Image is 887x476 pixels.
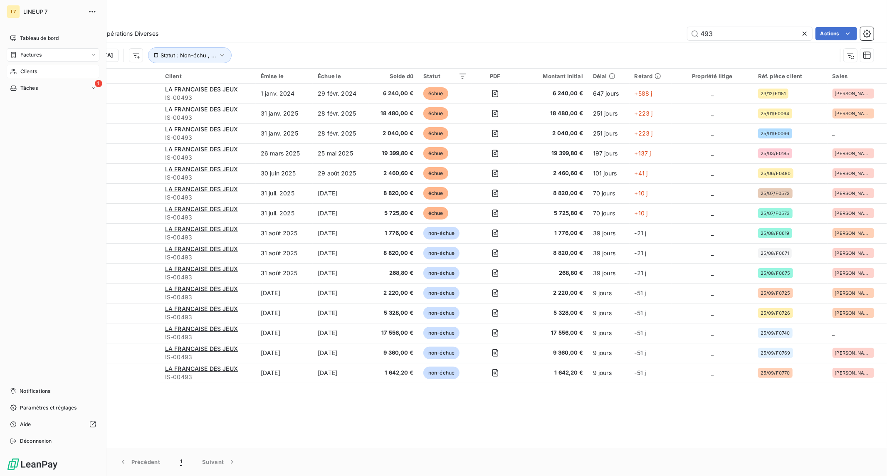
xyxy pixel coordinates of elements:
span: 8 820,00 € [374,189,413,197]
span: 1 642,20 € [374,369,413,377]
span: non-échue [423,347,460,359]
span: 25/01/F0066 [761,131,790,136]
span: IS-00493 [165,113,251,122]
td: 31 juil. 2025 [256,203,313,223]
span: _ [711,269,714,276]
span: 18 480,00 € [374,109,413,118]
td: [DATE] [256,323,313,343]
span: Opérations Diverses [102,30,158,38]
span: _ [711,110,714,117]
span: Clients [20,68,37,75]
span: échue [423,127,448,140]
td: 101 jours [588,163,630,183]
span: Tableau de bord [20,35,59,42]
span: +223 j [635,130,653,137]
span: non-échue [423,227,460,239]
td: 9 jours [588,303,630,323]
span: non-échue [423,367,460,379]
span: LA FRANCAISE DES JEUX [165,285,238,292]
span: 25/01/F0064 [761,111,790,116]
span: IS-00493 [165,193,251,202]
span: échue [423,187,448,200]
span: _ [711,309,714,316]
span: 1 [180,458,182,466]
span: non-échue [423,247,460,259]
span: +10 j [635,190,648,197]
td: 9 jours [588,283,630,303]
td: [DATE] [313,323,369,343]
span: 25/09/F0725 [761,291,791,296]
td: [DATE] [313,263,369,283]
span: [PERSON_NAME] [835,211,872,216]
span: _ [711,369,714,376]
td: 31 août 2025 [256,223,313,243]
div: Échue le [318,73,364,79]
td: [DATE] [313,203,369,223]
span: -51 j [635,289,646,296]
iframe: Intercom live chat [859,448,879,468]
td: [DATE] [313,343,369,363]
span: LA FRANCAISE DES JEUX [165,165,238,173]
span: 2 220,00 € [524,289,583,297]
span: 23/12/F1151 [761,91,786,96]
span: IS-00493 [165,94,251,102]
span: IS-00493 [165,293,251,301]
td: 70 jours [588,183,630,203]
span: 25/09/F0726 [761,311,791,316]
span: _ [711,249,714,256]
button: Précédent [109,453,170,471]
span: 268,80 € [524,269,583,277]
td: 9 jours [588,363,630,383]
span: 25/06/F0480 [761,171,791,176]
span: +223 j [635,110,653,117]
span: 17 556,00 € [524,329,583,337]
span: +137 j [635,150,651,157]
td: 31 août 2025 [256,243,313,263]
span: [PERSON_NAME] [835,251,872,256]
div: Solde dû [374,73,413,79]
td: 9 jours [588,343,630,363]
span: [PERSON_NAME] [835,91,872,96]
span: échue [423,207,448,220]
span: Paramètres et réglages [20,404,77,412]
span: [PERSON_NAME] [835,311,872,316]
span: +41 j [635,170,648,177]
span: _ [833,329,835,336]
span: -51 j [635,309,646,316]
div: Retard [635,73,667,79]
span: _ [711,349,714,356]
div: L7 [7,5,20,18]
span: 2 040,00 € [374,129,413,138]
td: 28 févr. 2025 [313,123,369,143]
td: [DATE] [313,243,369,263]
button: Actions [815,27,857,40]
span: échue [423,167,448,180]
span: 8 820,00 € [374,249,413,257]
div: Émise le [261,73,308,79]
img: Logo LeanPay [7,458,58,471]
span: 25/09/F0740 [761,330,790,335]
span: non-échue [423,267,460,279]
span: LA FRANCAISE DES JEUX [165,86,238,93]
span: LA FRANCAISE DES JEUX [165,265,238,272]
span: 25/09/F0770 [761,370,790,375]
span: [PERSON_NAME] [835,271,872,276]
span: Notifications [20,387,50,395]
span: Factures [20,51,42,59]
span: 25/08/F0671 [761,251,789,256]
span: +10 j [635,210,648,217]
span: [PERSON_NAME] [835,151,872,156]
div: Client [165,73,251,79]
td: 31 juil. 2025 [256,183,313,203]
span: [PERSON_NAME] [835,191,872,196]
div: Réf. pièce client [758,73,823,79]
span: échue [423,87,448,100]
td: 25 mai 2025 [313,143,369,163]
span: 25/09/F0769 [761,350,791,355]
span: _ [711,130,714,137]
span: IS-00493 [165,333,251,341]
span: -51 j [635,369,646,376]
span: Déconnexion [20,437,52,445]
span: +588 j [635,90,652,97]
span: 25/08/F0619 [761,231,790,236]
